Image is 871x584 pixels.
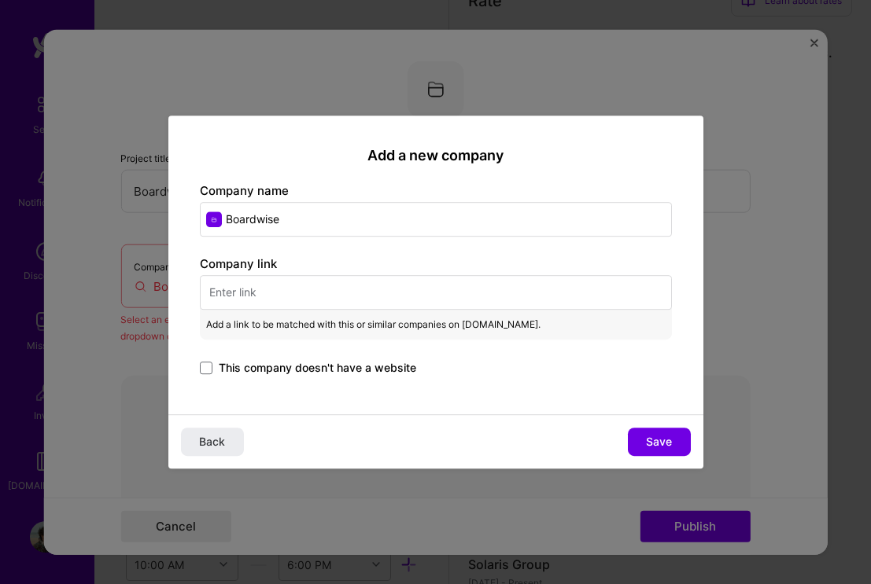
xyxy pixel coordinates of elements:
h2: Add a new company [200,147,672,164]
label: Company link [200,256,277,271]
button: Save [628,428,691,456]
span: Back [199,434,225,450]
input: Enter name [200,202,672,237]
label: Company name [200,183,289,198]
button: Back [181,428,244,456]
input: Enter link [200,275,672,310]
span: This company doesn't have a website [219,360,416,376]
span: Save [646,434,672,450]
span: Add a link to be matched with this or similar companies on [DOMAIN_NAME]. [206,316,541,333]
